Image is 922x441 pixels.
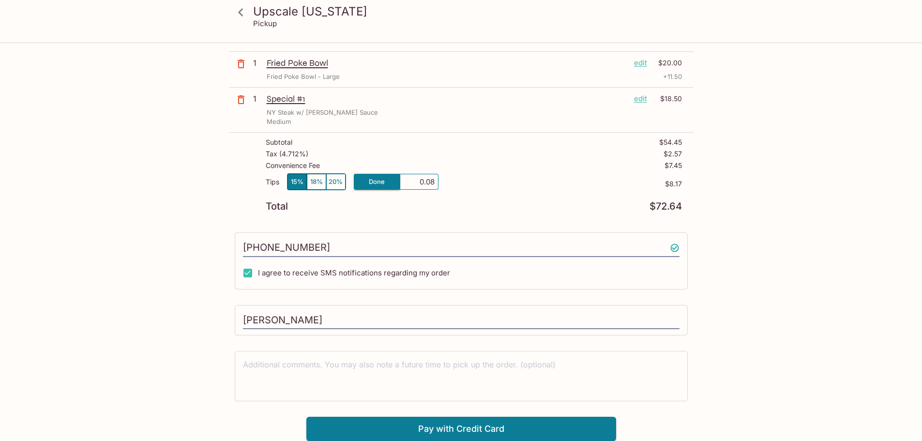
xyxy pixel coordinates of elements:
[243,239,680,257] input: Enter phone number
[253,4,686,19] h3: Upscale [US_STATE]
[267,93,626,104] p: Special #1
[634,93,647,104] p: edit
[307,174,326,190] button: 18%
[266,202,288,211] p: Total
[258,268,450,277] span: I agree to receive SMS notifications regarding my order
[266,150,308,158] p: Tax ( 4.712% )
[664,150,682,158] p: $2.57
[267,108,378,117] p: NY Steak w/ [PERSON_NAME] Sauce
[266,178,279,186] p: Tips
[653,93,682,104] p: $18.50
[650,202,682,211] p: $72.64
[306,417,616,441] button: Pay with Credit Card
[267,117,291,126] p: Medium
[653,58,682,68] p: $20.00
[267,72,340,81] p: Fried Poke Bowl - Large
[266,162,320,169] p: Convenience Fee
[659,138,682,146] p: $54.45
[326,174,346,190] button: 20%
[663,72,682,81] p: + 11.50
[243,311,680,330] input: Enter first and last name
[253,93,263,104] p: 1
[267,58,626,68] p: Fried Poke Bowl
[266,138,292,146] p: Subtotal
[354,174,400,190] button: Done
[253,58,263,68] p: 1
[438,180,682,188] p: $8.17
[665,162,682,169] p: $7.45
[634,58,647,68] p: edit
[253,19,277,28] p: Pickup
[287,174,307,190] button: 15%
